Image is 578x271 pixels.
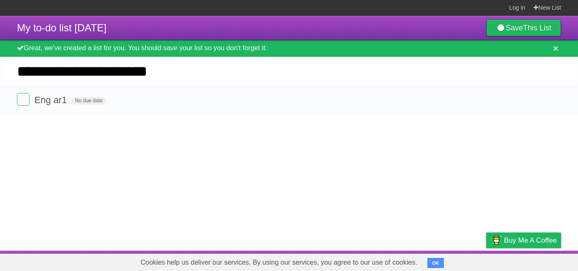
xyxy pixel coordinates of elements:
a: Buy me a coffee [486,233,561,248]
b: This List [523,24,551,32]
img: Buy me a coffee [490,233,502,247]
span: No due date [72,97,106,104]
span: Buy me a coffee [504,233,557,248]
label: Done [17,93,30,106]
a: SaveThis List [486,19,561,36]
a: About [374,253,391,269]
button: OK [427,258,444,268]
a: Developers [402,253,436,269]
span: My to-do list [DATE] [17,22,107,33]
a: Suggest a feature [508,253,561,269]
a: Terms [446,253,465,269]
span: Eng ar1 [34,95,69,105]
span: Cookies help us deliver our services. By using our services, you agree to our use of cookies. [132,254,426,271]
a: Privacy [475,253,497,269]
